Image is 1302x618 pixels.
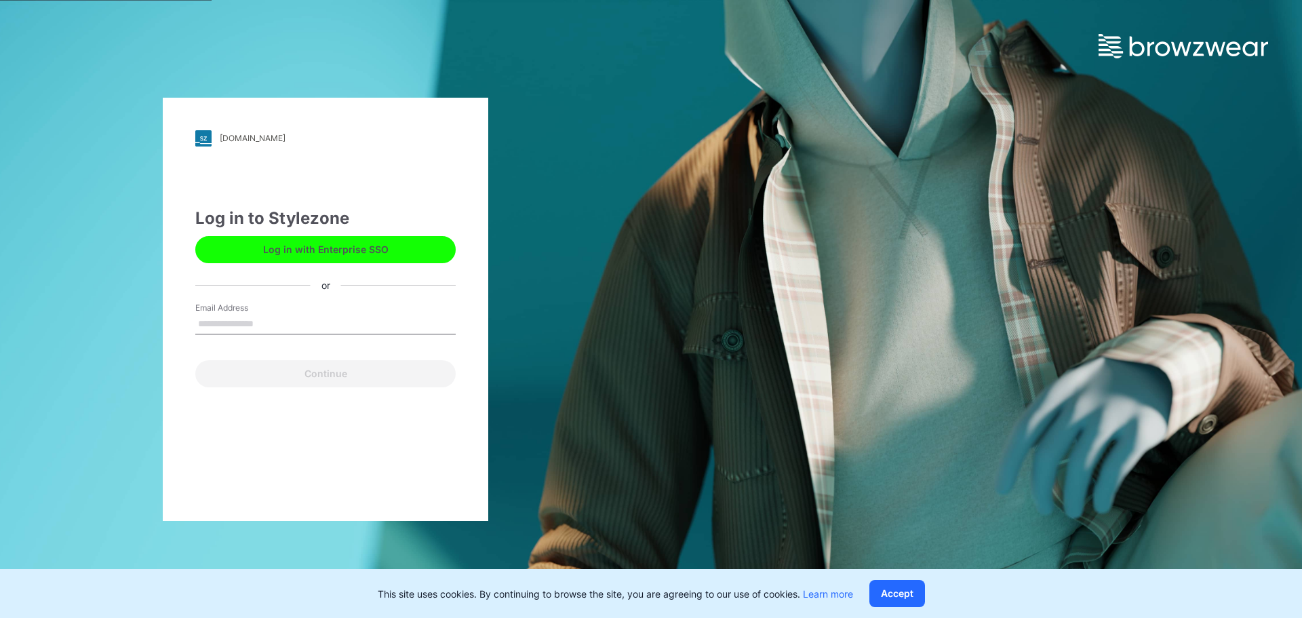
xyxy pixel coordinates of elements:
[195,130,456,147] a: [DOMAIN_NAME]
[311,278,341,292] div: or
[195,236,456,263] button: Log in with Enterprise SSO
[869,580,925,607] button: Accept
[195,130,212,147] img: stylezone-logo.562084cfcfab977791bfbf7441f1a819.svg
[378,587,853,601] p: This site uses cookies. By continuing to browse the site, you are agreeing to our use of cookies.
[803,588,853,600] a: Learn more
[195,206,456,231] div: Log in to Stylezone
[195,302,290,314] label: Email Address
[220,133,285,143] div: [DOMAIN_NAME]
[1099,34,1268,58] img: browzwear-logo.e42bd6dac1945053ebaf764b6aa21510.svg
